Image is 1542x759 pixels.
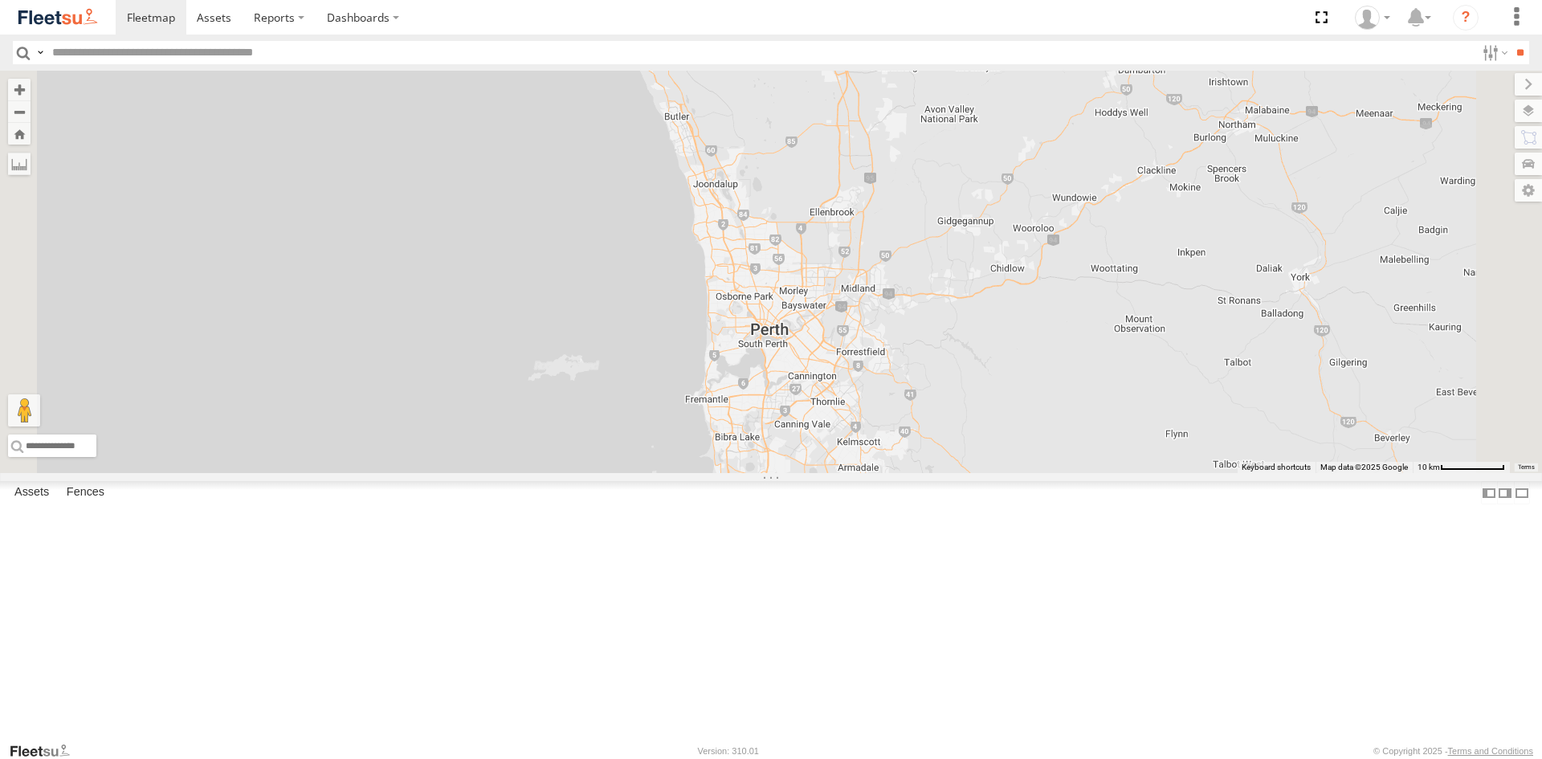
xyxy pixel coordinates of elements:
[6,482,57,504] label: Assets
[1453,5,1479,31] i: ?
[8,123,31,145] button: Zoom Home
[1514,481,1530,504] label: Hide Summary Table
[8,394,40,426] button: Drag Pegman onto the map to open Street View
[9,743,83,759] a: Visit our Website
[34,41,47,64] label: Search Query
[1481,481,1497,504] label: Dock Summary Table to the Left
[1349,6,1396,30] div: Wayne Betts
[8,153,31,175] label: Measure
[1518,464,1535,471] a: Terms (opens in new tab)
[1320,463,1408,471] span: Map data ©2025 Google
[1515,179,1542,202] label: Map Settings
[8,79,31,100] button: Zoom in
[1242,462,1311,473] button: Keyboard shortcuts
[1448,746,1533,756] a: Terms and Conditions
[16,6,100,28] img: fleetsu-logo-horizontal.svg
[1373,746,1533,756] div: © Copyright 2025 -
[8,100,31,123] button: Zoom out
[1413,462,1510,473] button: Map Scale: 10 km per 77 pixels
[1497,481,1513,504] label: Dock Summary Table to the Right
[698,746,759,756] div: Version: 310.01
[59,482,112,504] label: Fences
[1418,463,1440,471] span: 10 km
[1476,41,1511,64] label: Search Filter Options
